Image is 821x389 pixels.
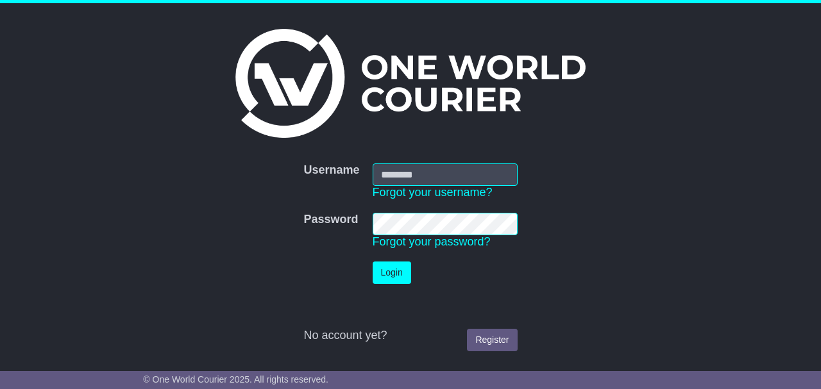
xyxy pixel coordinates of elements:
a: Forgot your password? [373,235,491,248]
label: Username [303,163,359,178]
img: One World [235,29,586,138]
a: Forgot your username? [373,186,493,199]
a: Register [467,329,517,351]
div: No account yet? [303,329,517,343]
label: Password [303,213,358,227]
button: Login [373,261,411,284]
span: © One World Courier 2025. All rights reserved. [143,374,328,385]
